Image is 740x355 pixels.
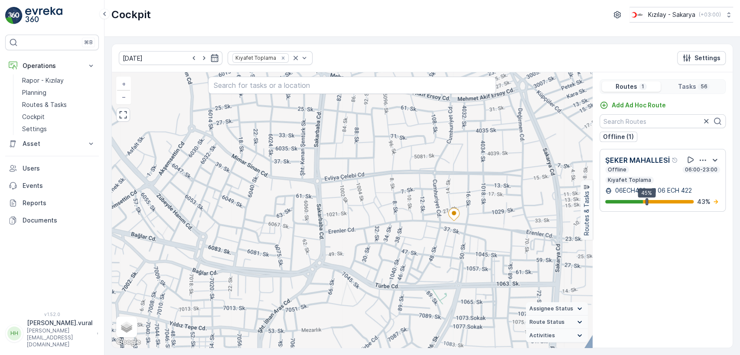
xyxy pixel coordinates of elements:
[22,100,67,109] p: Routes & Tasks
[208,77,496,94] input: Search for tasks or a location
[27,319,93,327] p: [PERSON_NAME].vural
[603,132,634,141] p: Offline (1)
[5,312,99,317] span: v 1.52.0
[23,181,95,190] p: Events
[629,7,733,23] button: Kızılay - Sakarya(+03:00)
[600,101,666,110] a: Add Ad Hoc Route
[529,332,555,339] span: Activities
[119,51,222,65] input: dd/mm/yyyy
[22,76,64,85] p: Rapor - Kızılay
[117,77,130,90] a: Zoom In
[25,7,62,24] img: logo_light-DOdMpM7g.png
[638,188,655,198] div: 45%
[605,155,670,165] p: ŞEKER MAHALLESİ
[23,139,81,148] p: Asset
[117,90,130,103] a: Zoom Out
[19,87,99,99] a: Planning
[22,125,47,133] p: Settings
[5,212,99,229] a: Documents
[526,316,588,329] summary: Route Status
[694,54,720,62] p: Settings
[5,7,23,24] img: logo
[529,305,573,312] span: Assignee Status
[5,194,99,212] a: Reports
[114,336,143,348] a: Open this area in Google Maps (opens a new window)
[19,74,99,87] a: Rapor - Kızılay
[699,11,721,18] p: ( +03:00 )
[641,83,645,90] p: 1
[117,317,136,336] a: Layers
[629,10,645,19] img: k%C4%B1z%C4%B1lay_DTAvauz.png
[612,101,666,110] p: Add Ad Hoc Route
[7,326,21,340] div: HH
[697,197,711,206] p: 43 %
[699,83,708,90] p: 56
[684,166,718,173] p: 06:00-23:00
[648,10,695,19] p: Kızılay - Sakarya
[114,336,143,348] img: Google
[600,114,726,128] input: Search Routes
[23,61,81,70] p: Operations
[5,177,99,194] a: Events
[27,327,93,348] p: [PERSON_NAME][EMAIL_ADDRESS][DOMAIN_NAME]
[122,93,126,100] span: −
[600,132,637,142] button: Offline (1)
[23,164,95,173] p: Users
[607,166,627,173] p: Offline
[613,186,646,195] p: 06ECH422
[19,99,99,111] a: Routes & Tasks
[22,88,46,97] p: Planning
[658,186,692,195] p: 06 ECH 422
[616,82,637,91] p: Routes
[122,80,126,87] span: +
[5,135,99,152] button: Asset
[5,57,99,74] button: Operations
[5,160,99,177] a: Users
[111,8,151,22] p: Cockpit
[22,113,45,121] p: Cockpit
[672,157,678,164] div: Help Tooltip Icon
[23,216,95,225] p: Documents
[233,54,277,62] div: Kıyafet Toplama
[526,329,588,342] summary: Activities
[607,177,652,184] p: Kıyafet Toplama
[582,191,591,236] p: Routes & Tasks
[23,199,95,207] p: Reports
[84,39,93,46] p: ⌘B
[19,123,99,135] a: Settings
[677,51,726,65] button: Settings
[526,302,588,316] summary: Assignee Status
[678,82,696,91] p: Tasks
[278,55,288,61] div: Remove Kıyafet Toplama
[5,319,99,348] button: HH[PERSON_NAME].vural[PERSON_NAME][EMAIL_ADDRESS][DOMAIN_NAME]
[19,111,99,123] a: Cockpit
[529,319,564,326] span: Route Status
